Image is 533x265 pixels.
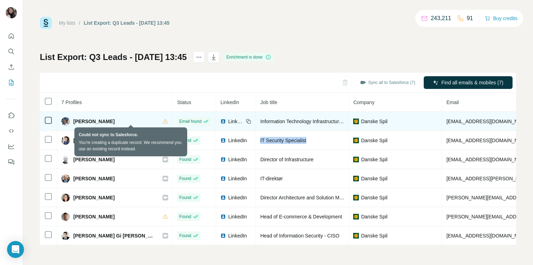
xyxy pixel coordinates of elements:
[361,194,387,201] span: Danske Spil
[7,241,24,258] div: Open Intercom Messenger
[353,233,359,239] img: company-logo
[353,176,359,181] img: company-logo
[353,100,374,105] span: Company
[220,119,226,124] img: LinkedIn logo
[6,76,17,89] button: My lists
[228,232,247,239] span: LinkedIn
[73,232,155,239] span: [PERSON_NAME] Gi [PERSON_NAME]
[446,157,530,162] span: [EMAIL_ADDRESS][DOMAIN_NAME]
[220,214,226,219] img: LinkedIn logo
[260,138,306,143] span: IT Security Specialist
[177,100,191,105] span: Status
[353,195,359,200] img: company-logo
[61,155,70,164] img: Avatar
[73,118,115,125] span: [PERSON_NAME]
[228,118,244,125] span: LinkedIn
[361,232,387,239] span: Danske Spil
[61,136,70,145] img: Avatar
[260,176,283,181] span: IT-direktør
[467,14,473,23] p: 91
[6,45,17,58] button: Search
[260,119,364,124] span: Information Technology Infrastructure Specialist
[431,14,451,23] p: 243,211
[79,19,80,26] li: /
[355,77,420,88] button: Sync all to Salesforce (7)
[353,214,359,219] img: company-logo
[59,20,75,26] a: My lists
[441,79,503,86] span: Find all emails & mobiles (7)
[40,52,187,63] h1: List Export: Q3 Leads - [DATE] 13:45
[220,138,226,143] img: LinkedIn logo
[353,157,359,162] img: company-logo
[361,118,387,125] span: Danske Spil
[424,76,513,89] button: Find all emails & mobiles (7)
[6,156,17,168] button: Feedback
[40,17,52,29] img: Surfe Logo
[6,30,17,42] button: Quick start
[179,156,191,163] span: Found
[228,194,247,201] span: LinkedIn
[485,13,517,23] button: Buy credits
[6,109,17,122] button: Use Surfe on LinkedIn
[220,100,239,105] span: LinkedIn
[179,175,191,182] span: Found
[260,100,277,105] span: Job title
[361,137,387,144] span: Danske Spil
[6,125,17,137] button: Use Surfe API
[179,213,191,220] span: Found
[61,193,70,202] img: Avatar
[179,194,191,201] span: Found
[260,157,313,162] span: Director of Infrastructure
[61,117,70,126] img: Avatar
[260,195,364,200] span: Director Architecture and Solution Management
[73,194,115,201] span: [PERSON_NAME]
[446,233,530,239] span: [EMAIL_ADDRESS][DOMAIN_NAME]
[6,61,17,73] button: Enrich CSV
[61,100,82,105] span: 7 Profiles
[6,140,17,153] button: Dashboard
[179,137,191,144] span: Found
[361,156,387,163] span: Danske Spil
[179,118,201,125] span: Email found
[224,53,273,61] div: Enrichment is done
[353,119,359,124] img: company-logo
[220,176,226,181] img: LinkedIn logo
[193,52,204,63] button: actions
[73,137,115,144] span: [PERSON_NAME]
[228,137,247,144] span: LinkedIn
[84,19,170,26] div: List Export: Q3 Leads - [DATE] 13:45
[228,175,247,182] span: LinkedIn
[228,213,247,220] span: LinkedIn
[61,231,70,240] img: Avatar
[260,233,339,239] span: Head of Information Security - CISO
[73,213,115,220] span: [PERSON_NAME]
[220,195,226,200] img: LinkedIn logo
[6,7,17,18] img: Avatar
[220,233,226,239] img: LinkedIn logo
[361,213,387,220] span: Danske Spil
[73,175,115,182] span: [PERSON_NAME]
[353,138,359,143] img: company-logo
[73,156,115,163] span: [PERSON_NAME]
[446,119,530,124] span: [EMAIL_ADDRESS][DOMAIN_NAME]
[361,175,387,182] span: Danske Spil
[220,157,226,162] img: LinkedIn logo
[179,233,191,239] span: Found
[446,138,530,143] span: [EMAIL_ADDRESS][DOMAIN_NAME]
[260,214,342,219] span: Head of E-commerce & Development
[61,212,70,221] img: Avatar
[61,174,70,183] img: Avatar
[446,100,459,105] span: Email
[228,156,247,163] span: LinkedIn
